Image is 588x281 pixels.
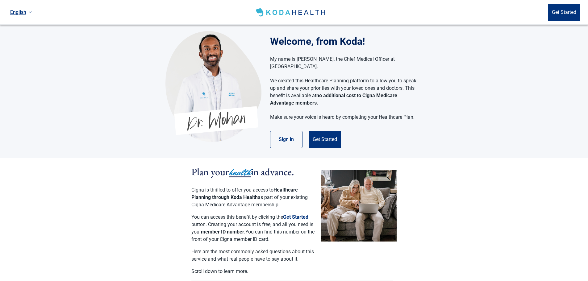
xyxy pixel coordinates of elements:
p: We created this Healthcare Planning platform to allow you to speak up and share your priorities w... [270,77,417,107]
span: down [29,11,32,14]
p: Scroll down to learn more. [191,268,315,275]
strong: member ID number [201,229,244,235]
img: Koda Health [255,7,328,17]
p: Make sure your voice is heard by completing your Healthcare Plan. [270,114,417,121]
a: Current language: English [8,7,34,17]
strong: no additional cost to Cigna Medicare Advantage members [270,93,397,106]
button: Sign in [270,131,302,148]
p: Here are the most commonly asked questions about this service and what real people have to say ab... [191,248,315,263]
button: Get Started [309,131,341,148]
span: in advance. [251,165,294,178]
span: Cigna is thrilled to offer you access to [191,187,273,193]
h1: Welcome, from Koda! [270,34,423,49]
p: My name is [PERSON_NAME], the Chief Medical Officer at [GEOGRAPHIC_DATA]. [270,56,417,70]
img: Koda Health [165,31,261,142]
button: Get Started [548,4,580,21]
span: Plan your [191,165,229,178]
p: You can access this benefit by clicking the button. Creating your account is free, and all you ne... [191,213,315,243]
span: health [229,166,251,179]
img: Couple planning their healthcare together [321,170,397,242]
button: Get Started [283,213,308,221]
